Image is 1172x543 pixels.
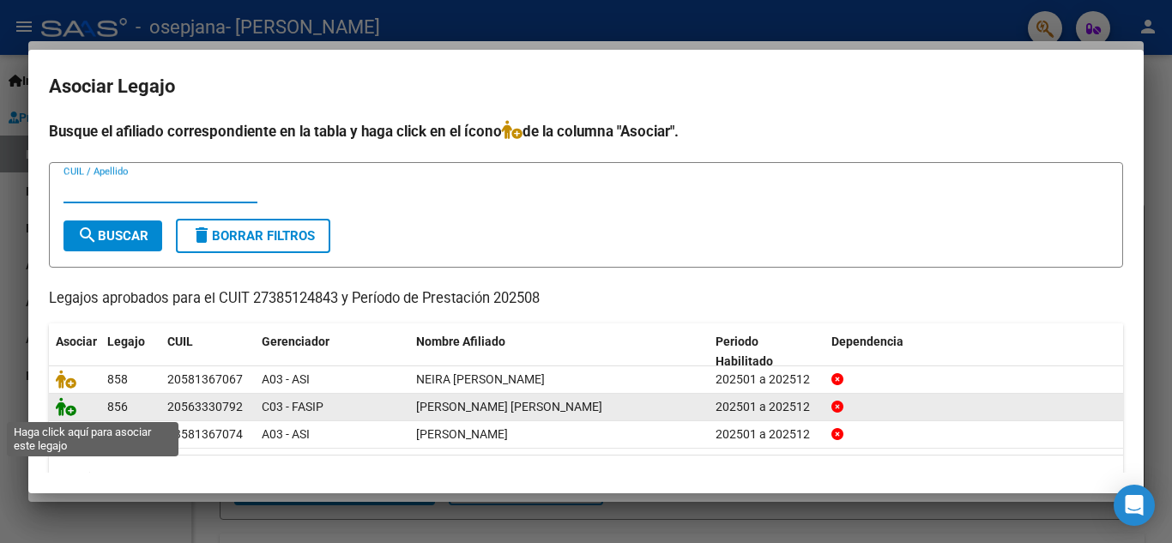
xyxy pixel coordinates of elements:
span: 858 [107,372,128,386]
span: Dependencia [831,335,903,348]
span: A03 - ASI [262,372,310,386]
span: Asociar [56,335,97,348]
div: 202501 a 202512 [716,370,818,389]
span: Borrar Filtros [191,228,315,244]
datatable-header-cell: CUIL [160,323,255,380]
mat-icon: search [77,225,98,245]
span: C03 - FASIP [262,400,323,413]
datatable-header-cell: Gerenciador [255,323,409,380]
span: A03 - ASI [262,427,310,441]
div: 20563330792 [167,397,243,417]
div: 202501 a 202512 [716,425,818,444]
span: Legajo [107,335,145,348]
span: 856 [107,400,128,413]
datatable-header-cell: Asociar [49,323,100,380]
div: 20581367067 [167,370,243,389]
div: 3 registros [49,456,1123,498]
datatable-header-cell: Legajo [100,323,160,380]
span: Gerenciador [262,335,329,348]
h2: Asociar Legajo [49,70,1123,103]
mat-icon: delete [191,225,212,245]
span: Periodo Habilitado [716,335,773,368]
datatable-header-cell: Nombre Afiliado [409,323,709,380]
datatable-header-cell: Periodo Habilitado [709,323,825,380]
span: Buscar [77,228,148,244]
button: Borrar Filtros [176,219,330,253]
div: Open Intercom Messenger [1114,485,1155,526]
span: FERREYRA TAHIEL ROMAN [416,400,602,413]
span: NEIRA JAVIER VALENTINA ABRIL [416,427,508,441]
span: NEIRA JAVIER ELIAN MARTIN [416,372,545,386]
span: CUIL [167,335,193,348]
p: Legajos aprobados para el CUIT 27385124843 y Período de Prestación 202508 [49,288,1123,310]
div: 202501 a 202512 [716,397,818,417]
datatable-header-cell: Dependencia [825,323,1124,380]
span: 859 [107,427,128,441]
h4: Busque el afiliado correspondiente en la tabla y haga click en el ícono de la columna "Asociar". [49,120,1123,142]
div: 23581367074 [167,425,243,444]
span: Nombre Afiliado [416,335,505,348]
button: Buscar [63,220,162,251]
